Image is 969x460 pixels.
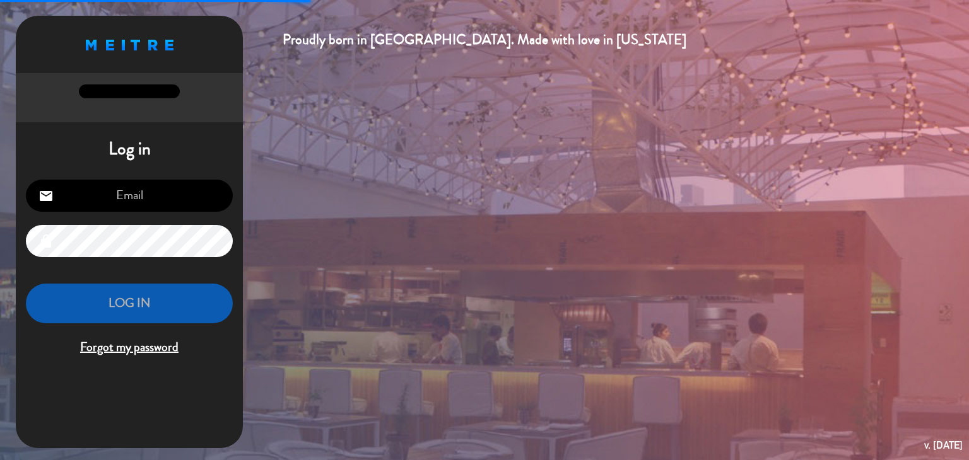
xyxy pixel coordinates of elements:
[924,437,963,454] div: v. [DATE]
[16,139,243,160] h1: Log in
[26,180,233,212] input: Email
[26,337,233,358] span: Forgot my password
[26,284,233,323] button: LOG IN
[38,234,54,249] i: lock
[38,188,54,204] i: email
